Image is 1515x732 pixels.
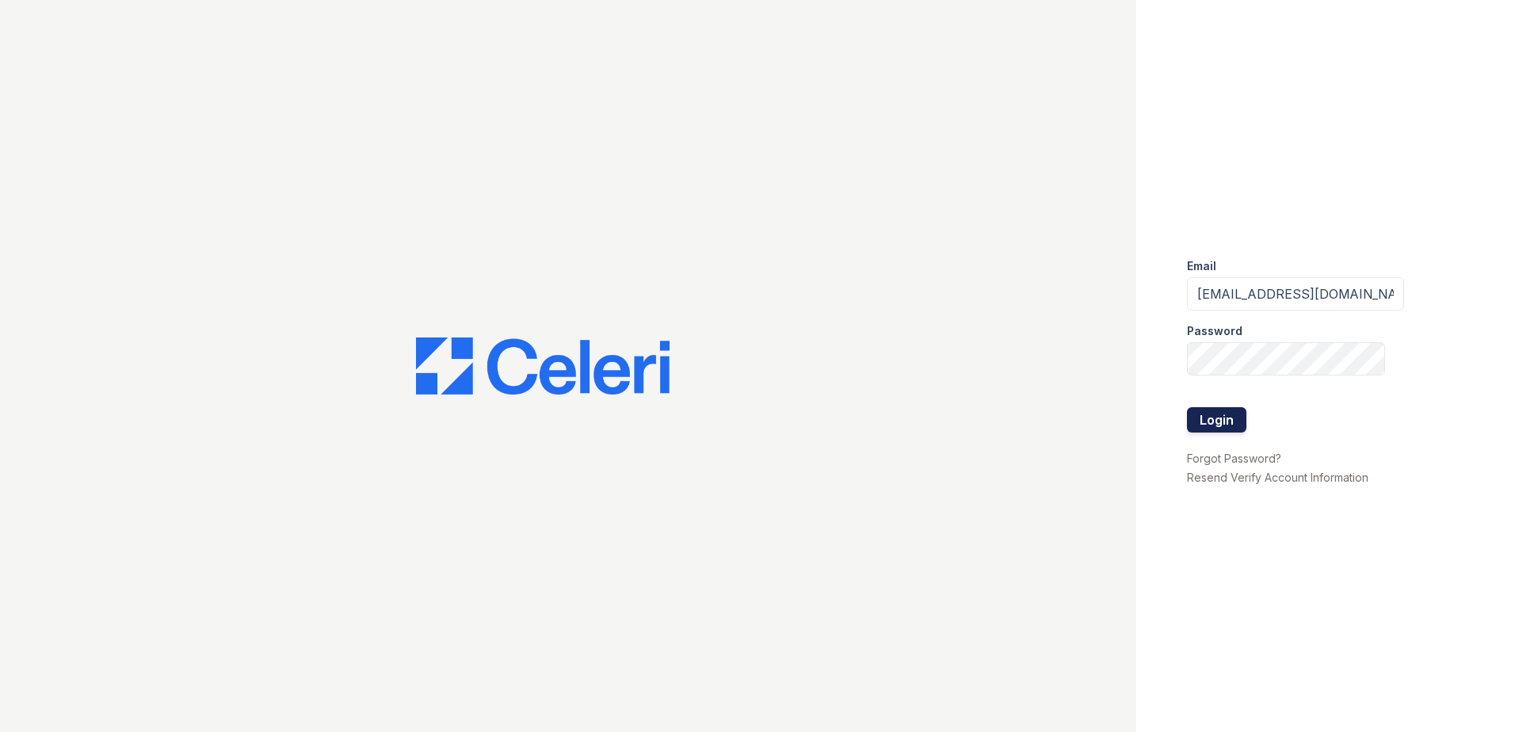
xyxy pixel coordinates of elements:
[1187,471,1368,484] a: Resend Verify Account Information
[1187,407,1246,433] button: Login
[1187,258,1216,274] label: Email
[1187,323,1242,339] label: Password
[416,337,670,395] img: CE_Logo_Blue-a8612792a0a2168367f1c8372b55b34899dd931a85d93a1a3d3e32e68fde9ad4.png
[1187,452,1281,465] a: Forgot Password?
